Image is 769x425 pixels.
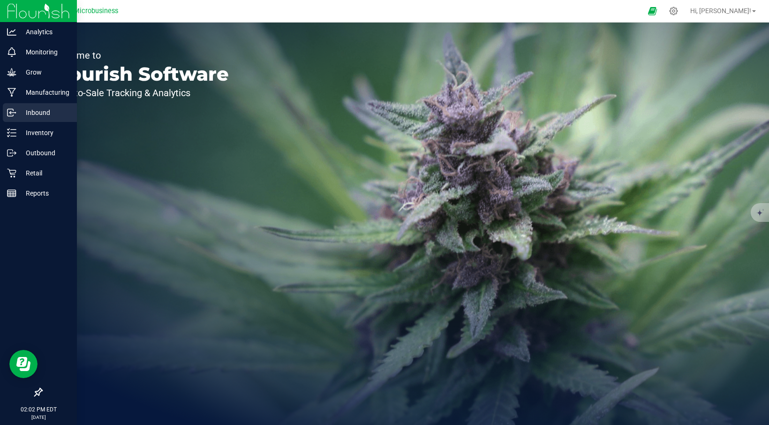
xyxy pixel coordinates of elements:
[7,68,16,77] inline-svg: Grow
[642,2,663,20] span: Open Ecommerce Menu
[16,46,73,58] p: Monitoring
[51,88,229,98] p: Seed-to-Sale Tracking & Analytics
[16,107,73,118] p: Inbound
[51,65,229,83] p: Flourish Software
[16,67,73,78] p: Grow
[7,189,16,198] inline-svg: Reports
[7,47,16,57] inline-svg: Monitoring
[668,7,679,15] div: Manage settings
[4,405,73,414] p: 02:02 PM EDT
[4,414,73,421] p: [DATE]
[16,26,73,38] p: Analytics
[7,168,16,178] inline-svg: Retail
[16,188,73,199] p: Reports
[16,87,73,98] p: Manufacturing
[690,7,751,15] span: Hi, [PERSON_NAME]!
[7,88,16,97] inline-svg: Manufacturing
[7,27,16,37] inline-svg: Analytics
[74,7,118,15] span: Microbusiness
[7,128,16,137] inline-svg: Inventory
[7,108,16,117] inline-svg: Inbound
[16,167,73,179] p: Retail
[16,127,73,138] p: Inventory
[7,148,16,158] inline-svg: Outbound
[9,350,38,378] iframe: Resource center
[16,147,73,159] p: Outbound
[51,51,229,60] p: Welcome to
